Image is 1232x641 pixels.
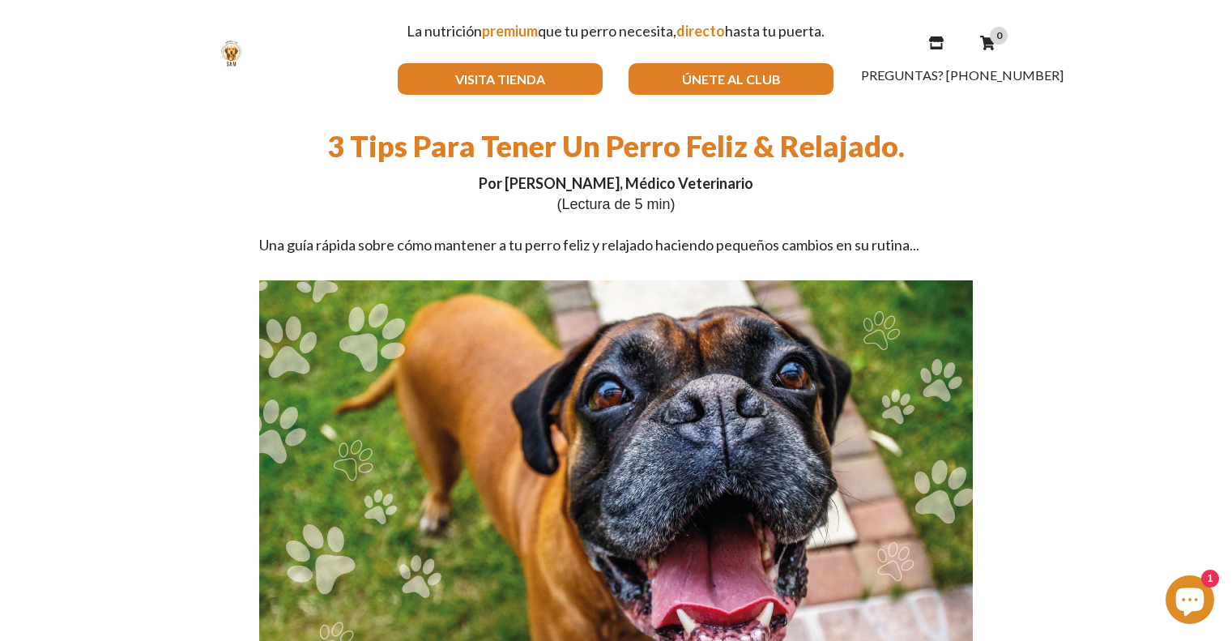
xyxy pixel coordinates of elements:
[538,22,676,40] span: que tu perro necesita,
[482,22,538,40] span: premium
[990,27,1008,45] div: 0
[407,22,482,40] span: La nutrición
[629,63,833,95] a: ÚNETE AL CLUB
[725,22,825,40] span: hasta tu puerta.
[676,22,725,40] span: directo
[398,63,603,95] a: VISITA TIENDA
[259,126,973,167] h1: 3 Tips Para Tener Un Perro Feliz & Relajado.
[556,196,675,212] span: (Lectura de 5 min)
[968,24,1007,62] a: 0
[206,41,257,66] img: sam-logo.png
[259,173,973,194] p: Por [PERSON_NAME], Médico Veterinario
[861,67,1064,83] a: PREGUNTAS? [PHONE_NUMBER]
[1161,575,1219,628] inbox-online-store-chat: Chat de la tienda online Shopify
[259,235,973,256] p: Una guía rápida sobre cómo mantener a tu perro feliz y relajado haciendo pequeños cambios en su r...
